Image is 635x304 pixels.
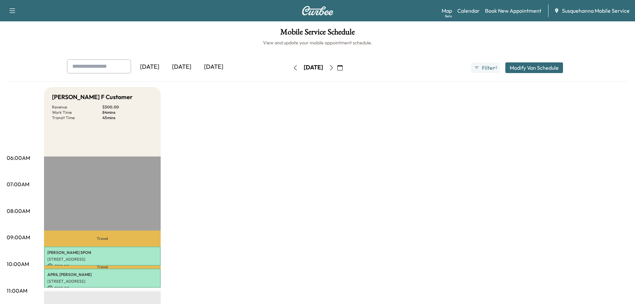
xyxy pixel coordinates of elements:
[7,233,30,241] p: 09:00AM
[102,110,153,115] p: 84 mins
[505,62,563,73] button: Modify Van Schedule
[7,260,29,268] p: 10:00AM
[47,272,157,277] p: APRIL [PERSON_NAME]
[7,154,30,162] p: 06:00AM
[7,180,29,188] p: 07:00AM
[445,14,452,19] div: Beta
[482,64,494,72] span: Filter
[44,231,161,247] p: Travel
[47,250,157,255] p: [PERSON_NAME] SPON
[494,66,495,69] span: ●
[198,59,230,75] div: [DATE]
[102,115,153,120] p: 45 mins
[562,7,630,15] span: Susquehanna Mobile Service
[166,59,198,75] div: [DATE]
[102,104,153,110] p: $ 300.00
[52,110,102,115] p: Work Time
[47,279,157,284] p: [STREET_ADDRESS]
[471,62,500,73] button: Filter●1
[442,7,452,15] a: MapBeta
[44,266,161,269] p: Travel
[7,287,27,295] p: 11:00AM
[457,7,480,15] a: Calendar
[7,28,628,39] h1: Mobile Service Schedule
[7,39,628,46] h6: View and update your mobile appointment schedule.
[302,6,334,15] img: Curbee Logo
[485,7,541,15] a: Book New Appointment
[52,115,102,120] p: Transit Time
[7,207,30,215] p: 08:00AM
[47,285,157,291] p: $ 150.00
[47,263,157,269] p: $ 150.00
[52,104,102,110] p: Revenue
[134,59,166,75] div: [DATE]
[496,65,497,70] span: 1
[52,92,133,102] h5: [PERSON_NAME] F Customer
[47,257,157,262] p: [STREET_ADDRESS]
[304,63,323,72] div: [DATE]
